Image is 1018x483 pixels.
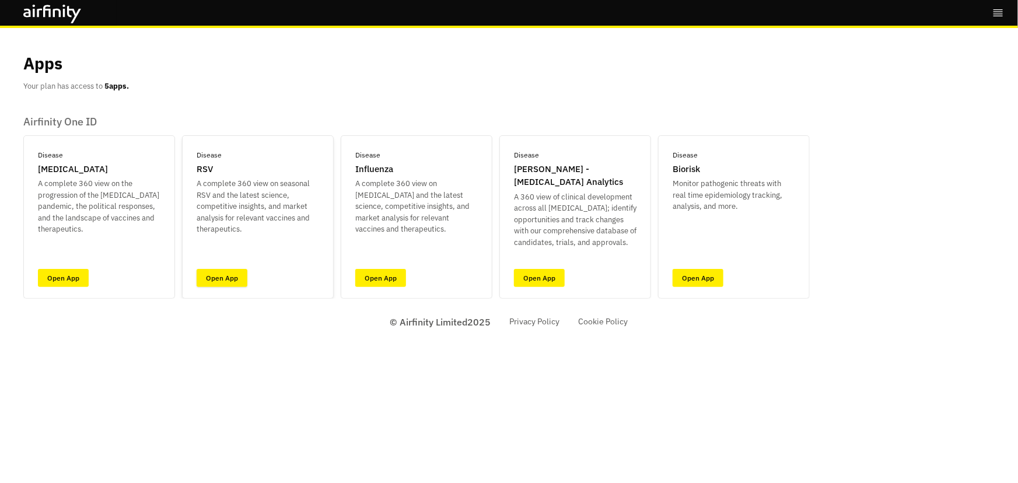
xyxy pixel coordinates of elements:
[38,150,63,160] p: Disease
[197,163,213,176] p: RSV
[197,269,247,287] a: Open App
[673,178,795,212] p: Monitor pathogenic threats with real time epidemiology tracking, analysis, and more.
[23,80,129,92] p: Your plan has access to
[197,150,222,160] p: Disease
[197,178,319,235] p: A complete 360 view on seasonal RSV and the latest science, competitive insights, and market anal...
[514,150,539,160] p: Disease
[355,178,478,235] p: A complete 360 view on [MEDICAL_DATA] and the latest science, competitive insights, and market an...
[355,269,406,287] a: Open App
[355,150,380,160] p: Disease
[38,178,160,235] p: A complete 360 view on the progression of the [MEDICAL_DATA] pandemic, the political responses, a...
[510,316,560,328] a: Privacy Policy
[579,316,628,328] a: Cookie Policy
[38,163,108,176] p: [MEDICAL_DATA]
[673,150,698,160] p: Disease
[514,163,636,189] p: [PERSON_NAME] - [MEDICAL_DATA] Analytics
[514,191,636,249] p: A 360 view of clinical development across all [MEDICAL_DATA]; identify opportunities and track ch...
[23,116,810,128] p: Airfinity One ID
[514,269,565,287] a: Open App
[38,269,89,287] a: Open App
[23,51,62,76] p: Apps
[355,163,393,176] p: Influenza
[104,81,129,91] b: 5 apps.
[390,315,491,329] p: © Airfinity Limited 2025
[673,269,723,287] a: Open App
[673,163,700,176] p: Biorisk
